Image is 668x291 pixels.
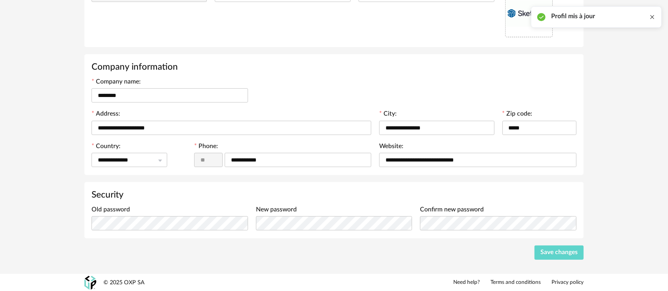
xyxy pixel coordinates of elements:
[84,276,96,290] img: OXP
[551,12,595,21] h2: Profil mis à jour
[92,207,130,215] label: Old password
[379,111,397,119] label: City:
[194,143,218,151] label: Phone:
[92,79,141,87] label: Company name:
[534,245,584,260] button: Save changes
[92,61,576,73] h3: Company information
[420,207,484,215] label: Confirm new password
[491,279,541,286] a: Terms and conditions
[92,143,120,151] label: Country:
[103,279,145,287] div: © 2025 OXP SA
[453,279,480,286] a: Need help?
[502,111,532,119] label: Zip code:
[540,249,578,255] span: Save changes
[92,111,120,119] label: Address:
[92,189,576,201] h3: Security
[256,207,297,215] label: New password
[552,279,584,286] a: Privacy policy
[379,143,403,151] label: Website:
